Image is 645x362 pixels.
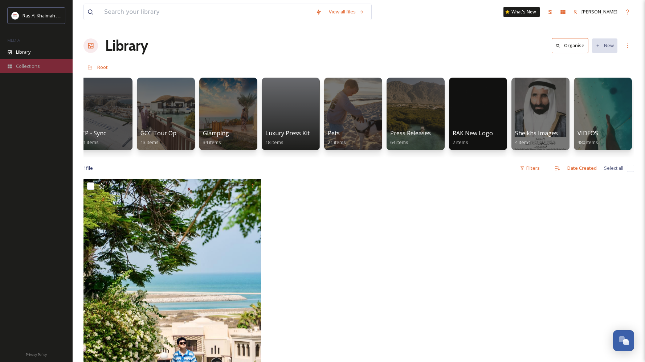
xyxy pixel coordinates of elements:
[97,63,108,71] a: Root
[97,64,108,70] span: Root
[516,161,543,175] div: Filters
[592,38,617,53] button: New
[515,130,558,145] a: Sheikhs Images4 items
[328,139,346,145] span: 21 items
[613,330,634,351] button: Open Chat
[265,130,310,145] a: Luxury Press Kit18 items
[328,129,340,137] span: Pets
[203,130,229,145] a: Glamping34 items
[453,130,522,145] a: RAK New Logo Animation2 items
[101,4,312,20] input: Search your library
[515,129,558,137] span: Sheikhs Images
[390,129,431,137] span: Press Releases
[577,130,598,145] a: VIDEOS480 items
[203,129,229,137] span: Glamping
[23,12,125,19] span: Ras Al Khaimah Tourism Development Authority
[140,129,176,137] span: GCC Tour Op
[140,130,176,145] a: GCC Tour Op13 items
[16,49,30,55] span: Library
[552,38,592,53] a: Organise
[83,165,93,172] span: 1 file
[78,139,99,145] span: 581 items
[390,139,408,145] span: 64 items
[564,161,600,175] div: Date Created
[581,8,617,15] span: [PERSON_NAME]
[78,130,106,145] a: FTP - Sync581 items
[140,139,159,145] span: 13 items
[325,5,368,19] a: View all files
[16,63,40,70] span: Collections
[328,130,346,145] a: Pets21 items
[203,139,221,145] span: 34 items
[78,129,106,137] span: FTP - Sync
[577,129,598,137] span: VIDEOS
[570,5,621,19] a: [PERSON_NAME]
[390,130,431,145] a: Press Releases64 items
[577,139,598,145] span: 480 items
[26,352,47,357] span: Privacy Policy
[515,139,531,145] span: 4 items
[552,38,588,53] button: Organise
[604,165,623,172] span: Select all
[26,350,47,358] a: Privacy Policy
[265,129,310,137] span: Luxury Press Kit
[453,129,522,137] span: RAK New Logo Animation
[105,35,148,57] a: Library
[453,139,468,145] span: 2 items
[7,37,20,43] span: MEDIA
[265,139,283,145] span: 18 items
[503,7,540,17] a: What's New
[12,12,19,19] img: Logo_RAKTDA_RGB-01.png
